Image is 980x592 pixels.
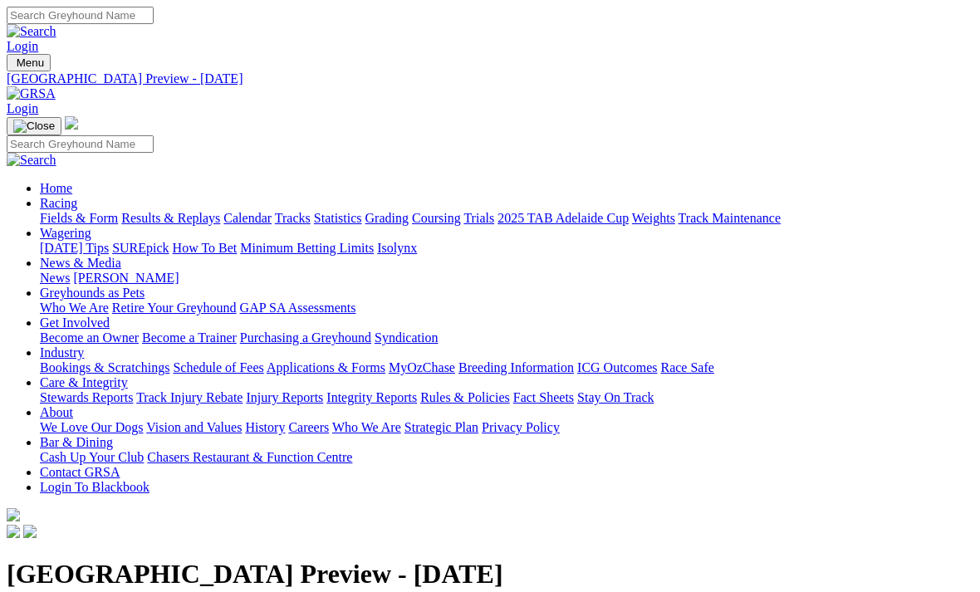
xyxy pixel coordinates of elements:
img: Search [7,153,56,168]
a: Rules & Policies [420,390,510,404]
button: Toggle navigation [7,54,51,71]
img: Search [7,24,56,39]
div: Industry [40,360,973,375]
a: SUREpick [112,241,169,255]
img: twitter.svg [23,525,37,538]
a: Careers [288,420,329,434]
span: Menu [17,56,44,69]
a: Vision and Values [146,420,242,434]
a: Race Safe [660,360,713,374]
a: Trials [463,211,494,225]
a: Injury Reports [246,390,323,404]
img: GRSA [7,86,56,101]
a: Integrity Reports [326,390,417,404]
a: Syndication [375,330,438,345]
a: Wagering [40,226,91,240]
div: Racing [40,211,973,226]
a: About [40,405,73,419]
a: Stewards Reports [40,390,133,404]
a: 2025 TAB Adelaide Cup [497,211,629,225]
img: logo-grsa-white.png [7,508,20,521]
img: logo-grsa-white.png [65,116,78,130]
div: Wagering [40,241,973,256]
a: Track Injury Rebate [136,390,243,404]
div: Care & Integrity [40,390,973,405]
div: About [40,420,973,435]
div: Get Involved [40,330,973,345]
a: Cash Up Your Club [40,450,144,464]
a: GAP SA Assessments [240,301,356,315]
a: Weights [632,211,675,225]
a: Purchasing a Greyhound [240,330,371,345]
a: Privacy Policy [482,420,560,434]
a: Who We Are [40,301,109,315]
h1: [GEOGRAPHIC_DATA] Preview - [DATE] [7,559,973,590]
div: Greyhounds as Pets [40,301,973,316]
a: Applications & Forms [267,360,385,374]
a: Results & Replays [121,211,220,225]
a: Industry [40,345,84,360]
a: Login To Blackbook [40,480,149,494]
a: Become an Owner [40,330,139,345]
input: Search [7,7,154,24]
a: Fact Sheets [513,390,574,404]
div: Bar & Dining [40,450,973,465]
a: Who We Are [332,420,401,434]
a: How To Bet [173,241,238,255]
a: [GEOGRAPHIC_DATA] Preview - [DATE] [7,71,973,86]
a: Minimum Betting Limits [240,241,374,255]
a: Calendar [223,211,272,225]
a: Care & Integrity [40,375,128,389]
img: facebook.svg [7,525,20,538]
a: Isolynx [377,241,417,255]
a: Become a Trainer [142,330,237,345]
a: Bookings & Scratchings [40,360,169,374]
a: MyOzChase [389,360,455,374]
a: Greyhounds as Pets [40,286,145,300]
a: Racing [40,196,77,210]
input: Search [7,135,154,153]
a: Home [40,181,72,195]
a: Login [7,39,38,53]
a: Tracks [275,211,311,225]
a: Retire Your Greyhound [112,301,237,315]
a: Grading [365,211,409,225]
a: Fields & Form [40,211,118,225]
a: Track Maintenance [679,211,781,225]
a: Login [7,101,38,115]
a: Chasers Restaurant & Function Centre [147,450,352,464]
a: Coursing [412,211,461,225]
a: ICG Outcomes [577,360,657,374]
a: News & Media [40,256,121,270]
a: [PERSON_NAME] [73,271,179,285]
button: Toggle navigation [7,117,61,135]
a: [DATE] Tips [40,241,109,255]
a: Statistics [314,211,362,225]
a: Schedule of Fees [173,360,263,374]
a: Breeding Information [458,360,574,374]
a: History [245,420,285,434]
div: News & Media [40,271,973,286]
a: We Love Our Dogs [40,420,143,434]
a: Bar & Dining [40,435,113,449]
a: Stay On Track [577,390,654,404]
a: Strategic Plan [404,420,478,434]
a: News [40,271,70,285]
a: Get Involved [40,316,110,330]
a: Contact GRSA [40,465,120,479]
img: Close [13,120,55,133]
